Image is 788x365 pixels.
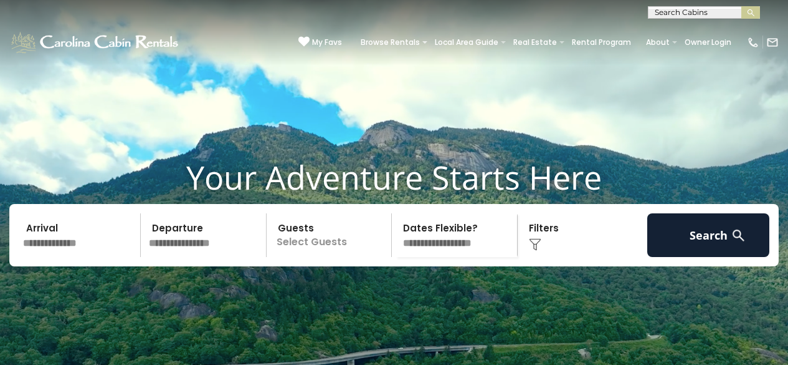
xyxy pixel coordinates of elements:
a: Real Estate [507,34,563,51]
img: phone-regular-white.png [747,36,759,49]
p: Select Guests [270,213,392,257]
a: Browse Rentals [354,34,426,51]
a: Local Area Guide [429,34,505,51]
a: About [640,34,676,51]
a: My Favs [298,36,342,49]
img: search-regular-white.png [731,228,746,243]
img: mail-regular-white.png [766,36,779,49]
img: filter--v1.png [529,238,541,251]
h1: Your Adventure Starts Here [9,158,779,197]
button: Search [647,213,769,257]
a: Rental Program [566,34,637,51]
span: My Favs [312,37,342,48]
img: White-1-1-2.png [9,30,182,55]
a: Owner Login [678,34,738,51]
